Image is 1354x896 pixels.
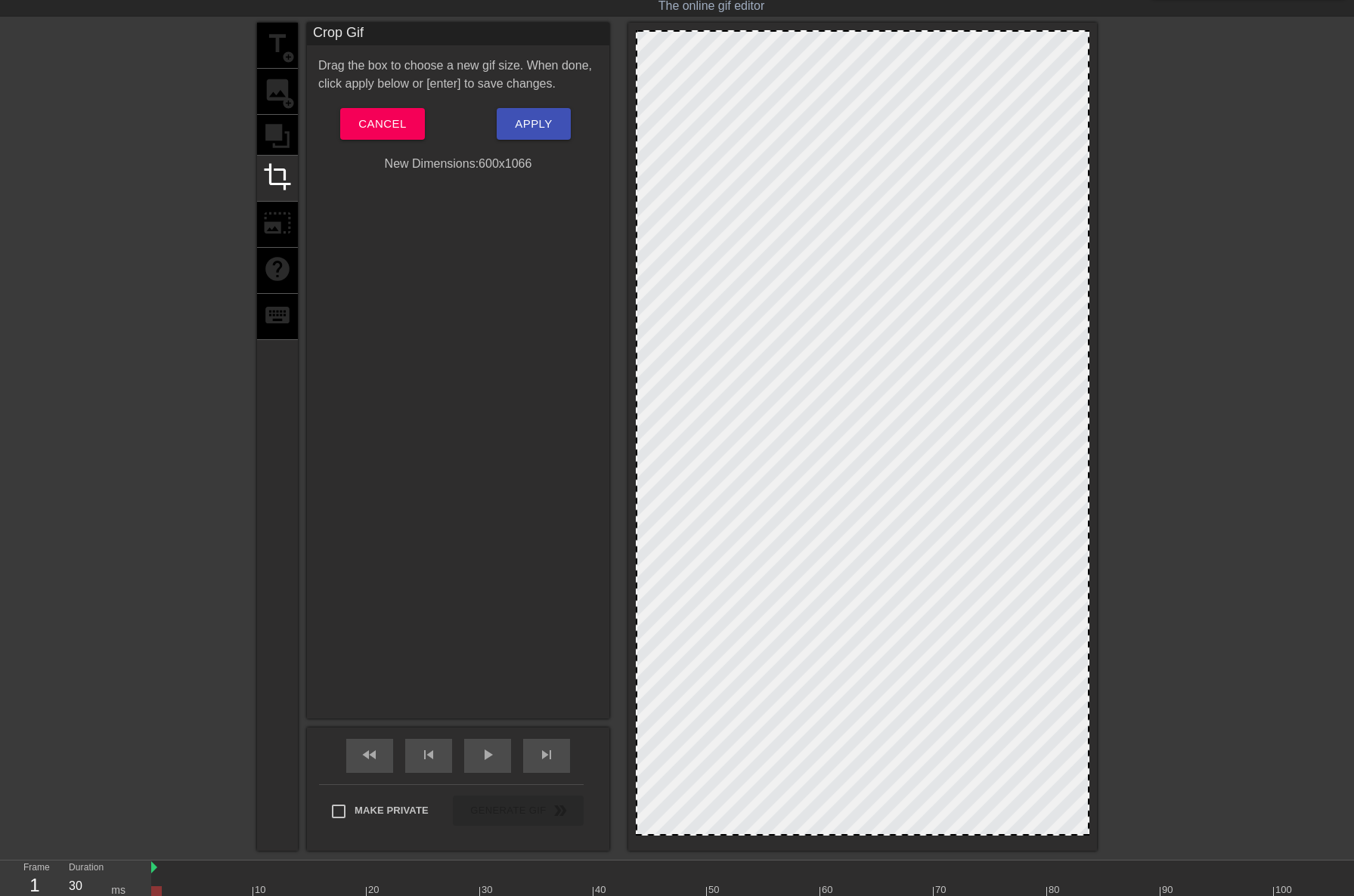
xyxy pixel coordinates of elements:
[355,803,429,818] span: Make Private
[361,746,379,764] span: fast_rewind
[479,746,497,764] span: play_arrow
[307,57,609,93] div: Drag the box to choose a new gif size. When done, click apply below or [enter] to save changes.
[307,23,609,45] div: Crop Gif
[515,114,552,134] span: Apply
[69,864,104,873] label: Duration
[538,746,556,764] span: skip_next
[497,108,570,140] button: Apply
[307,155,609,173] div: New Dimensions: 600 x 1066
[263,162,292,191] span: crop
[358,114,406,134] span: Cancel
[340,108,424,140] button: Cancel
[420,746,438,764] span: skip_previous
